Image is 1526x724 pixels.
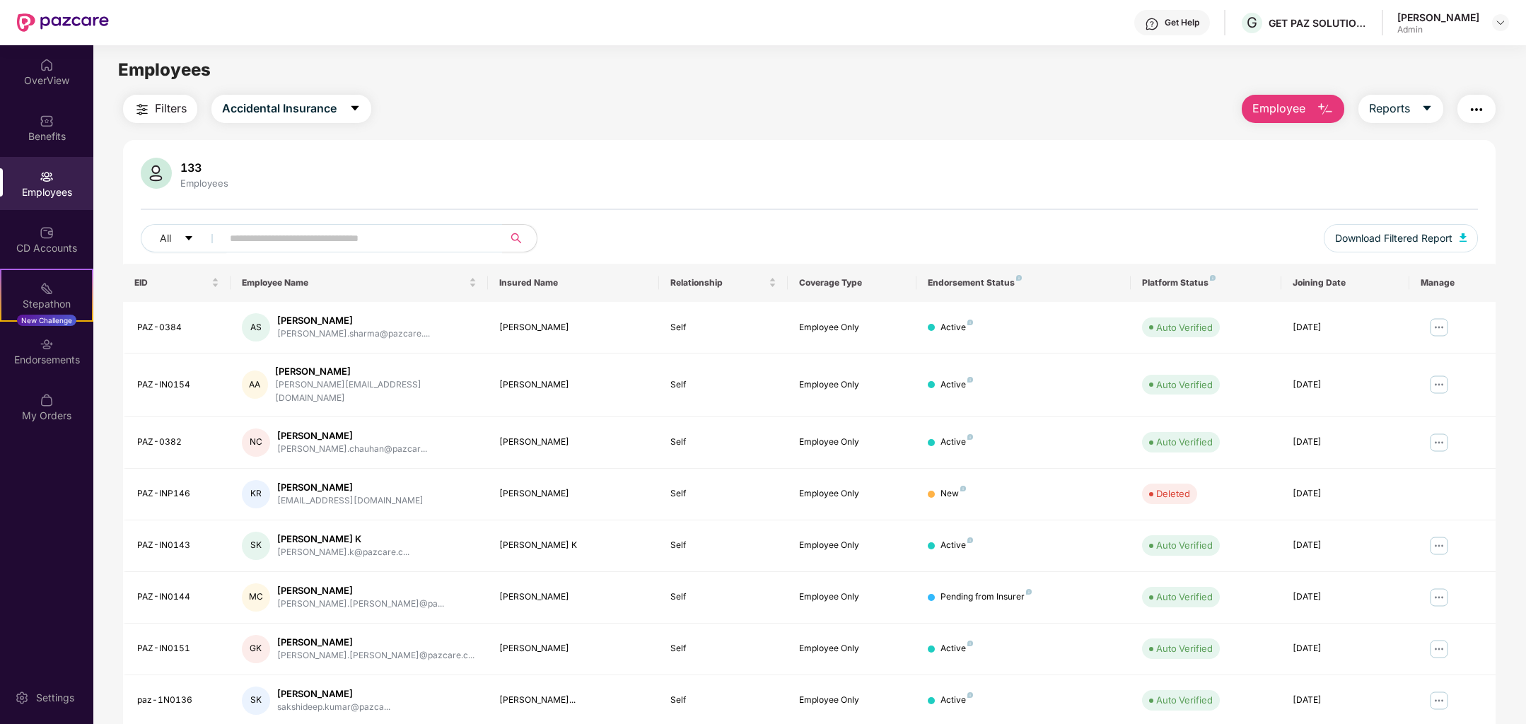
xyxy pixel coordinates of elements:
img: svg+xml;base64,PHN2ZyB4bWxucz0iaHR0cDovL3d3dy53My5vcmcvMjAwMC9zdmciIHhtbG5zOnhsaW5rPSJodHRwOi8vd3... [1317,101,1334,118]
div: Auto Verified [1156,435,1213,449]
img: svg+xml;base64,PHN2ZyB4bWxucz0iaHR0cDovL3d3dy53My5vcmcvMjAwMC9zdmciIHdpZHRoPSI4IiBoZWlnaHQ9IjgiIH... [967,320,973,325]
span: EID [134,277,209,288]
div: NC [242,428,270,457]
img: svg+xml;base64,PHN2ZyB4bWxucz0iaHR0cDovL3d3dy53My5vcmcvMjAwMC9zdmciIHdpZHRoPSI4IiBoZWlnaHQ9IjgiIH... [967,377,973,383]
div: [DATE] [1293,694,1399,707]
span: Relationship [670,277,766,288]
img: svg+xml;base64,PHN2ZyB4bWxucz0iaHR0cDovL3d3dy53My5vcmcvMjAwMC9zdmciIHdpZHRoPSIyNCIgaGVpZ2h0PSIyNC... [1468,101,1485,118]
div: [PERSON_NAME].chauhan@pazcar... [277,443,427,456]
img: svg+xml;base64,PHN2ZyB4bWxucz0iaHR0cDovL3d3dy53My5vcmcvMjAwMC9zdmciIHdpZHRoPSI4IiBoZWlnaHQ9IjgiIH... [967,641,973,646]
span: Filters [155,100,187,117]
button: Accidental Insurancecaret-down [211,95,371,123]
div: [PERSON_NAME] [499,378,648,392]
div: Admin [1397,24,1479,35]
div: Employee Only [799,436,905,449]
th: Insured Name [488,264,660,302]
img: manageButton [1428,586,1450,609]
div: PAZ-INP146 [137,487,219,501]
img: New Pazcare Logo [17,13,109,32]
img: svg+xml;base64,PHN2ZyBpZD0iQ0RfQWNjb3VudHMiIGRhdGEtbmFtZT0iQ0QgQWNjb3VudHMiIHhtbG5zPSJodHRwOi8vd3... [40,226,54,240]
div: Employees [177,177,231,189]
div: [PERSON_NAME] [1397,11,1479,24]
div: [PERSON_NAME] [277,687,390,701]
img: svg+xml;base64,PHN2ZyBpZD0iU2V0dGluZy0yMHgyMCIgeG1sbnM9Imh0dHA6Ly93d3cudzMub3JnLzIwMDAvc3ZnIiB3aW... [15,691,29,705]
div: [EMAIL_ADDRESS][DOMAIN_NAME] [277,494,424,508]
span: All [160,230,171,246]
img: svg+xml;base64,PHN2ZyB4bWxucz0iaHR0cDovL3d3dy53My5vcmcvMjAwMC9zdmciIHdpZHRoPSI4IiBoZWlnaHQ9IjgiIH... [967,434,973,440]
div: Employee Only [799,590,905,604]
div: Self [670,436,776,449]
div: [PERSON_NAME] [499,487,648,501]
th: Joining Date [1281,264,1410,302]
div: PAZ-IN0144 [137,590,219,604]
div: Settings [32,691,78,705]
div: New [940,487,966,501]
div: Auto Verified [1156,378,1213,392]
div: Auto Verified [1156,320,1213,334]
div: [PERSON_NAME][EMAIL_ADDRESS][DOMAIN_NAME] [275,378,477,405]
img: svg+xml;base64,PHN2ZyBpZD0iRW5kb3JzZW1lbnRzIiB4bWxucz0iaHR0cDovL3d3dy53My5vcmcvMjAwMC9zdmciIHdpZH... [40,337,54,351]
img: manageButton [1428,689,1450,712]
div: Active [940,642,973,655]
div: [PERSON_NAME] [499,642,648,655]
div: MC [242,583,270,612]
button: search [502,224,537,252]
div: Auto Verified [1156,693,1213,707]
div: [DATE] [1293,321,1399,334]
div: Deleted [1156,486,1190,501]
div: Auto Verified [1156,590,1213,604]
div: [PERSON_NAME] [277,636,474,649]
img: svg+xml;base64,PHN2ZyBpZD0iTXlfT3JkZXJzIiBkYXRhLW5hbWU9Ik15IE9yZGVycyIgeG1sbnM9Imh0dHA6Ly93d3cudz... [40,393,54,407]
div: [PERSON_NAME] [277,481,424,494]
span: caret-down [349,103,361,115]
img: manageButton [1428,431,1450,454]
img: svg+xml;base64,PHN2ZyB4bWxucz0iaHR0cDovL3d3dy53My5vcmcvMjAwMC9zdmciIHhtbG5zOnhsaW5rPSJodHRwOi8vd3... [1460,233,1467,242]
span: Employee [1252,100,1305,117]
img: manageButton [1428,535,1450,557]
div: [DATE] [1293,378,1399,392]
div: PAZ-IN0154 [137,378,219,392]
button: Download Filtered Report [1324,224,1478,252]
button: Filters [123,95,197,123]
div: [PERSON_NAME].[PERSON_NAME]@pazcare.c... [277,649,474,662]
div: Employee Only [799,487,905,501]
div: [DATE] [1293,642,1399,655]
div: [PERSON_NAME] [277,314,430,327]
div: [PERSON_NAME].k@pazcare.c... [277,546,409,559]
div: [PERSON_NAME]... [499,694,648,707]
div: Active [940,539,973,552]
div: [PERSON_NAME] [499,436,648,449]
div: [PERSON_NAME] [275,365,477,378]
span: caret-down [184,233,194,245]
div: Active [940,378,973,392]
div: [PERSON_NAME] K [499,539,648,552]
div: KR [242,480,270,508]
div: GK [242,635,270,663]
div: Employee Only [799,642,905,655]
img: svg+xml;base64,PHN2ZyB4bWxucz0iaHR0cDovL3d3dy53My5vcmcvMjAwMC9zdmciIHdpZHRoPSI4IiBoZWlnaHQ9IjgiIH... [1210,275,1216,281]
div: 133 [177,160,231,175]
span: Employees [118,59,211,80]
span: Download Filtered Report [1335,230,1452,246]
div: AA [242,370,268,399]
img: svg+xml;base64,PHN2ZyBpZD0iSG9tZSIgeG1sbnM9Imh0dHA6Ly93d3cudzMub3JnLzIwMDAvc3ZnIiB3aWR0aD0iMjAiIG... [40,58,54,72]
div: [PERSON_NAME].sharma@pazcare.... [277,327,430,341]
img: svg+xml;base64,PHN2ZyB4bWxucz0iaHR0cDovL3d3dy53My5vcmcvMjAwMC9zdmciIHdpZHRoPSI4IiBoZWlnaHQ9IjgiIH... [967,692,973,698]
button: Allcaret-down [141,224,227,252]
div: SK [242,532,270,560]
img: svg+xml;base64,PHN2ZyB4bWxucz0iaHR0cDovL3d3dy53My5vcmcvMjAwMC9zdmciIHdpZHRoPSI4IiBoZWlnaHQ9IjgiIH... [1026,589,1032,595]
div: Employee Only [799,694,905,707]
img: svg+xml;base64,PHN2ZyB4bWxucz0iaHR0cDovL3d3dy53My5vcmcvMjAwMC9zdmciIHdpZHRoPSI4IiBoZWlnaHQ9IjgiIH... [1016,275,1022,281]
div: Self [670,642,776,655]
th: Relationship [659,264,788,302]
div: [DATE] [1293,590,1399,604]
div: PAZ-0384 [137,321,219,334]
th: EID [123,264,231,302]
div: Pending from Insurer [940,590,1032,604]
button: Reportscaret-down [1358,95,1443,123]
div: [PERSON_NAME] [499,321,648,334]
div: GET PAZ SOLUTIONS PRIVATE LIMTED [1269,16,1368,30]
div: Employee Only [799,378,905,392]
div: SK [242,687,270,715]
img: manageButton [1428,373,1450,396]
